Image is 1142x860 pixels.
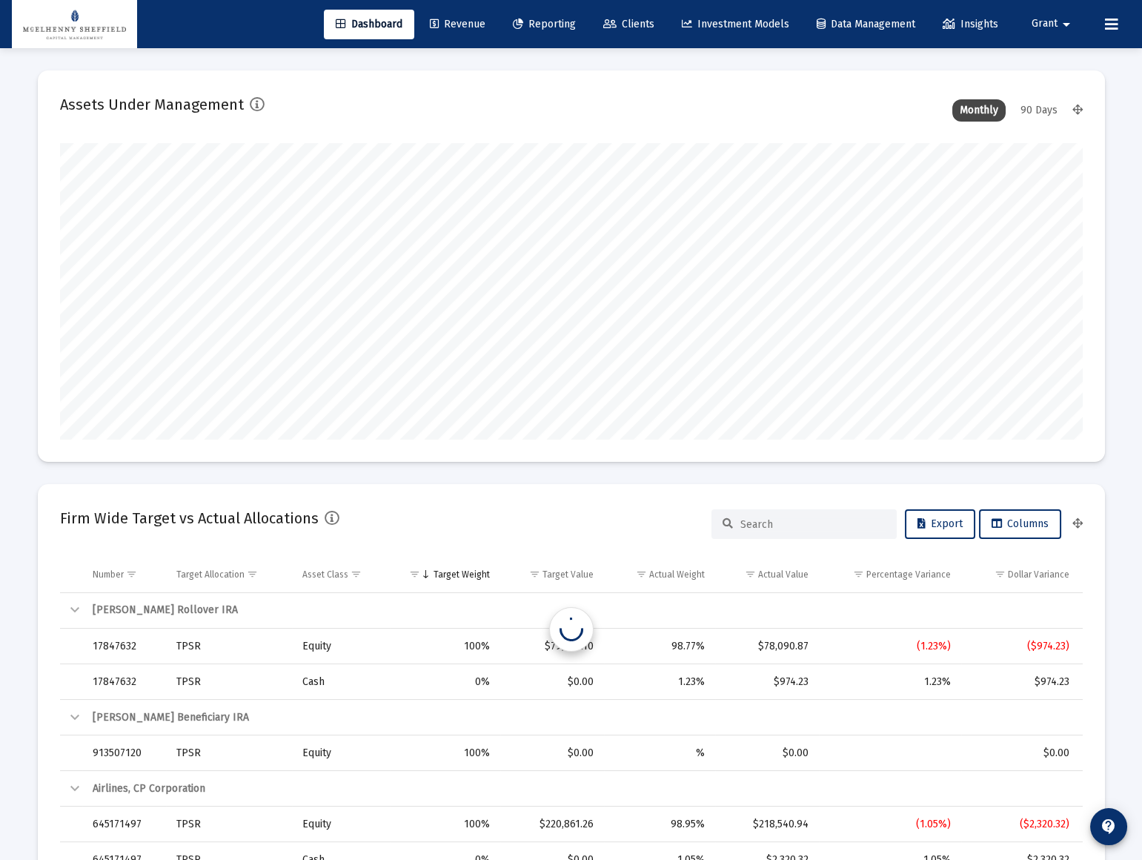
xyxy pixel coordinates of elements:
[60,700,82,735] td: Collapse
[336,18,402,30] span: Dashboard
[302,569,348,580] div: Asset Class
[992,517,1049,530] span: Columns
[649,569,705,580] div: Actual Weight
[931,10,1010,39] a: Insights
[166,664,292,700] td: TPSR
[972,639,1069,654] div: ($974.23)
[247,569,258,580] span: Show filter options for column 'Target Allocation'
[829,639,951,654] div: (1.23%)
[805,10,927,39] a: Data Management
[400,675,490,689] div: 0%
[905,509,975,539] button: Export
[292,557,390,592] td: Column Asset Class
[829,817,951,832] div: (1.05%)
[60,506,319,530] h2: Firm Wide Target vs Actual Allocations
[758,569,809,580] div: Actual Value
[979,509,1061,539] button: Columns
[176,569,245,580] div: Target Allocation
[1032,18,1058,30] span: Grant
[604,557,715,592] td: Column Actual Weight
[409,569,420,580] span: Show filter options for column 'Target Weight'
[972,746,1069,761] div: $0.00
[740,518,886,531] input: Search
[292,735,390,771] td: Equity
[614,817,705,832] div: 98.95%
[1058,10,1075,39] mat-icon: arrow_drop_down
[819,557,961,592] td: Column Percentage Variance
[82,735,166,771] td: 913507120
[418,10,497,39] a: Revenue
[513,18,576,30] span: Reporting
[93,569,124,580] div: Number
[430,18,485,30] span: Revenue
[614,675,705,689] div: 1.23%
[511,639,594,654] div: $79,065.10
[961,557,1083,592] td: Column Dollar Variance
[1014,9,1093,39] button: Grant
[23,10,126,39] img: Dashboard
[853,569,864,580] span: Show filter options for column 'Percentage Variance'
[292,807,390,842] td: Equity
[400,639,490,654] div: 100%
[745,569,756,580] span: Show filter options for column 'Actual Value'
[726,746,809,761] div: $0.00
[529,569,540,580] span: Show filter options for column 'Target Value'
[400,746,490,761] div: 100%
[542,569,594,580] div: Target Value
[682,18,789,30] span: Investment Models
[351,569,362,580] span: Show filter options for column 'Asset Class'
[82,557,166,592] td: Column Number
[511,817,594,832] div: $220,861.26
[390,557,500,592] td: Column Target Weight
[1100,818,1118,836] mat-icon: contact_support
[726,675,809,689] div: $974.23
[60,771,82,807] td: Collapse
[324,10,414,39] a: Dashboard
[972,817,1069,832] div: ($2,320.32)
[866,569,951,580] div: Percentage Variance
[829,675,951,689] div: 1.23%
[511,675,594,689] div: $0.00
[603,18,654,30] span: Clients
[917,517,963,530] span: Export
[434,569,490,580] div: Target Weight
[1013,99,1065,122] div: 90 Days
[995,569,1006,580] span: Show filter options for column 'Dollar Variance'
[715,557,820,592] td: Column Actual Value
[82,807,166,842] td: 645171497
[93,781,1069,796] div: Airlines, CP Corporation
[400,817,490,832] div: 100%
[726,817,809,832] div: $218,540.94
[126,569,137,580] span: Show filter options for column 'Number'
[93,603,1069,618] div: [PERSON_NAME] Rollover IRA
[1008,569,1069,580] div: Dollar Variance
[511,746,594,761] div: $0.00
[591,10,666,39] a: Clients
[82,664,166,700] td: 17847632
[60,93,244,116] h2: Assets Under Management
[972,675,1069,689] div: $974.23
[943,18,998,30] span: Insights
[166,557,292,592] td: Column Target Allocation
[166,807,292,842] td: TPSR
[166,735,292,771] td: TPSR
[636,569,647,580] span: Show filter options for column 'Actual Weight'
[292,629,390,664] td: Equity
[614,639,705,654] div: 98.77%
[93,710,1069,725] div: [PERSON_NAME] Beneficiary IRA
[817,18,915,30] span: Data Management
[166,629,292,664] td: TPSR
[500,557,604,592] td: Column Target Value
[501,10,588,39] a: Reporting
[670,10,801,39] a: Investment Models
[60,593,82,629] td: Collapse
[614,746,705,761] div: %
[952,99,1006,122] div: Monthly
[292,664,390,700] td: Cash
[82,629,166,664] td: 17847632
[726,639,809,654] div: $78,090.87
